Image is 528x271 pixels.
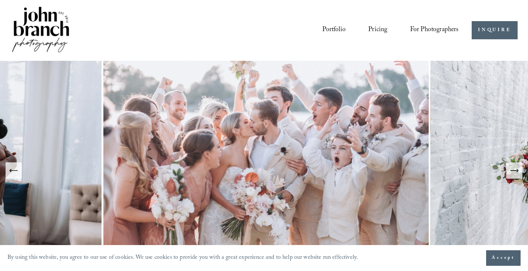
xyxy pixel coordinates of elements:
[492,254,515,262] span: Accept
[486,250,521,266] button: Accept
[506,162,522,179] button: Next Slide
[7,252,358,264] p: By using this website, you agree to our use of cookies. We use cookies to provide you with a grea...
[6,162,22,179] button: Previous Slide
[322,23,346,37] a: Portfolio
[410,23,459,37] a: folder dropdown
[11,5,71,55] img: John Branch IV Photography
[472,21,517,39] a: INQUIRE
[368,23,387,37] a: Pricing
[410,24,459,37] span: For Photographers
